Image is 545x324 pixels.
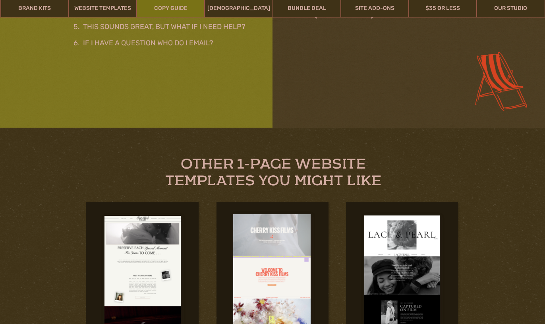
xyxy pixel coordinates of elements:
h2: other 1-page website templates you might like [149,157,398,185]
a: 6. If I have a question who do I email? [73,37,245,46]
a: 5. This sounds great, but what if I need help? [73,21,268,30]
